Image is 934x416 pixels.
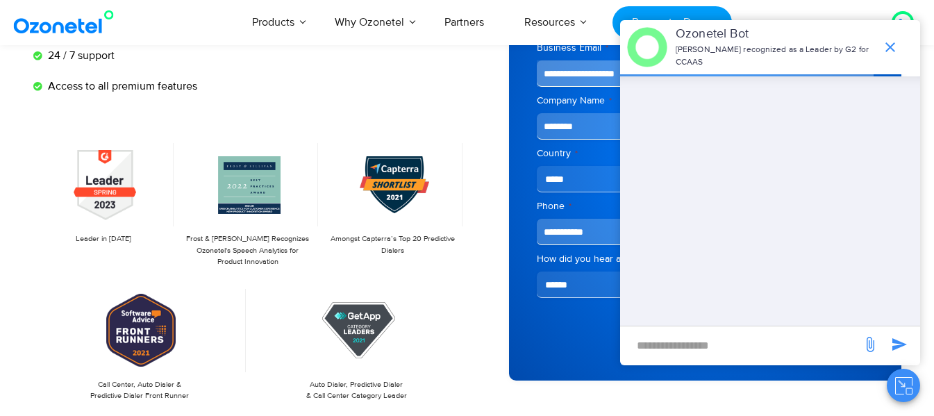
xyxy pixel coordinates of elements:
[885,331,913,358] span: send message
[329,233,456,256] p: Amongst Capterra’s Top 20 Predictive Dialers
[627,333,855,358] div: new-msg-input
[676,25,875,44] p: Ozonetel Bot
[185,233,311,268] p: Frost & [PERSON_NAME] Recognizes Ozonetel's Speech Analytics for Product Innovation
[627,27,667,67] img: header
[40,233,167,245] p: Leader in [DATE]
[537,252,874,266] label: How did you hear about us?
[40,379,240,402] p: Call Center, Auto Dialer & Predictive Dialer Front Runner
[537,147,874,160] label: Country
[876,33,904,61] span: end chat or minimize
[856,331,884,358] span: send message
[257,379,456,402] p: Auto Dialer, Predictive Dialer & Call Center Category Leader
[887,369,920,402] button: Close chat
[612,6,731,39] a: Request a Demo
[537,94,874,108] label: Company Name
[44,47,115,64] span: 24 / 7 support
[537,199,874,213] label: Phone
[676,44,875,69] p: [PERSON_NAME] recognized as a Leader by G2 for CCAAS
[44,78,197,94] span: Access to all premium features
